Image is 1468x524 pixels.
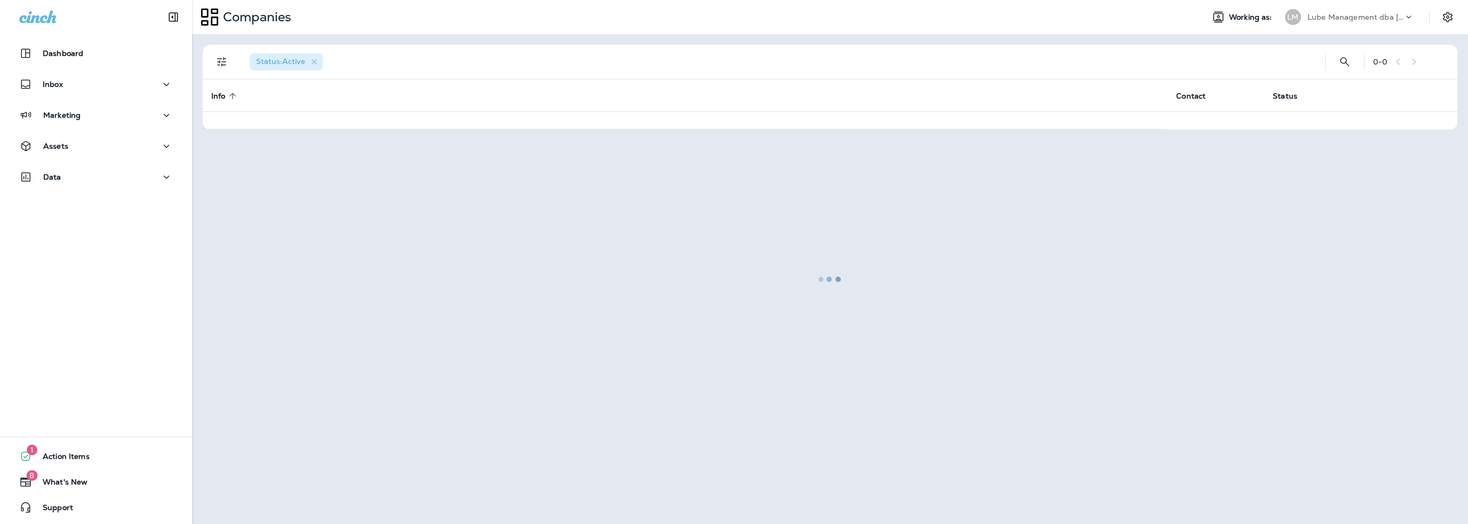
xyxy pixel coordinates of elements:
span: Action Items [32,452,90,465]
p: Dashboard [43,49,83,58]
button: Dashboard [11,43,181,64]
p: Assets [43,142,68,150]
button: Collapse Sidebar [158,6,188,28]
button: Data [11,166,181,188]
p: Lube Management dba [PERSON_NAME] [1307,13,1403,21]
p: Data [43,173,61,181]
button: Support [11,497,181,518]
span: 8 [26,470,37,481]
p: Inbox [43,80,63,88]
button: Inbox [11,74,181,95]
p: Marketing [43,111,81,119]
button: Settings [1438,7,1457,27]
div: LM [1285,9,1301,25]
p: Companies [219,9,291,25]
span: What's New [32,478,87,490]
button: Assets [11,135,181,157]
button: 8What's New [11,471,181,493]
button: Marketing [11,104,181,126]
span: 1 [27,445,37,455]
button: 1Action Items [11,446,181,467]
span: Support [32,503,73,516]
span: Working as: [1229,13,1274,22]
